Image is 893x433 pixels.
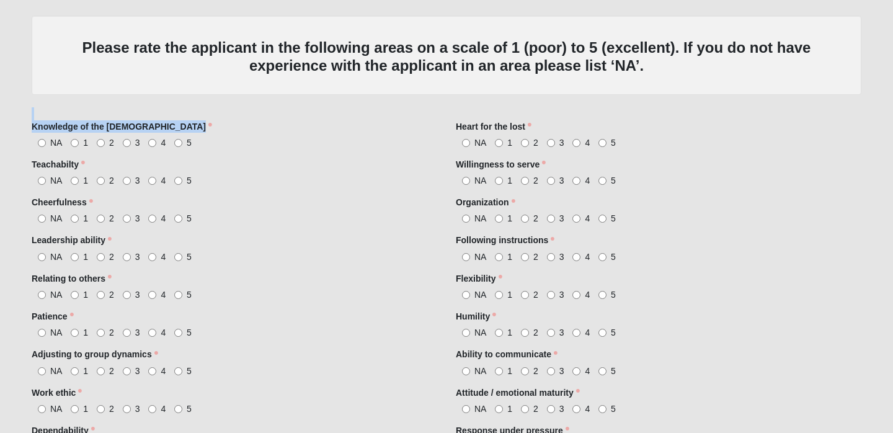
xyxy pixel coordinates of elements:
input: 1 [71,139,79,147]
input: NA [462,139,470,147]
span: 4 [585,138,590,148]
input: NA [38,291,46,299]
input: 2 [97,139,105,147]
label: Teachabilty [32,158,85,171]
span: 3 [135,290,140,300]
input: 3 [123,177,131,185]
input: 3 [547,177,555,185]
span: NA [474,252,486,262]
span: 1 [507,138,512,148]
span: 5 [187,138,192,148]
span: 1 [507,290,512,300]
input: NA [38,139,46,147]
input: 2 [521,215,529,223]
label: Heart for the lost [456,120,531,133]
span: NA [50,366,62,376]
input: 4 [572,405,580,413]
span: 1 [83,176,88,185]
input: 5 [598,367,606,375]
label: Leadership ability [32,234,112,246]
span: 2 [109,213,114,223]
input: 4 [148,215,156,223]
input: NA [38,253,46,261]
span: 5 [611,176,616,185]
span: 1 [507,328,512,337]
input: NA [38,405,46,413]
span: NA [474,213,486,223]
span: 3 [135,404,140,414]
input: 2 [521,253,529,261]
input: 5 [174,367,182,375]
span: 5 [611,366,616,376]
input: 4 [148,367,156,375]
span: 2 [533,366,538,376]
input: 3 [123,253,131,261]
input: 2 [97,405,105,413]
span: 1 [83,213,88,223]
span: 5 [611,138,616,148]
input: 2 [521,367,529,375]
input: 2 [521,405,529,413]
input: 2 [97,367,105,375]
span: NA [50,328,62,337]
input: 1 [71,215,79,223]
input: 5 [598,405,606,413]
span: NA [474,176,486,185]
span: 5 [187,366,192,376]
span: 5 [187,213,192,223]
span: 4 [161,404,166,414]
input: 3 [123,139,131,147]
input: 3 [547,329,555,337]
span: 4 [585,252,590,262]
span: 2 [533,404,538,414]
span: 2 [533,328,538,337]
input: 2 [521,329,529,337]
span: 4 [585,404,590,414]
input: 3 [123,291,131,299]
label: Following instructions [456,234,554,246]
label: Ability to communicate [456,348,558,360]
span: 1 [507,252,512,262]
span: 5 [187,176,192,185]
input: 5 [598,291,606,299]
input: 1 [71,367,79,375]
input: 3 [547,215,555,223]
span: NA [50,138,62,148]
input: 4 [572,215,580,223]
span: 3 [559,176,564,185]
input: 1 [71,329,79,337]
input: 1 [495,253,503,261]
input: NA [462,215,470,223]
input: 1 [71,291,79,299]
h3: Please rate the applicant in the following areas on a scale of 1 (poor) to 5 (excellent). If you ... [44,39,849,75]
span: NA [474,290,486,300]
span: 2 [533,138,538,148]
input: NA [38,367,46,375]
span: 4 [161,366,166,376]
span: 5 [611,404,616,414]
input: NA [462,329,470,337]
input: 3 [547,291,555,299]
input: 5 [174,291,182,299]
input: 1 [71,177,79,185]
input: 5 [174,253,182,261]
input: 5 [174,405,182,413]
span: 5 [187,252,192,262]
span: 3 [559,213,564,223]
label: Flexibility [456,272,502,285]
span: NA [50,213,62,223]
span: 5 [611,328,616,337]
input: 5 [598,329,606,337]
span: 1 [507,213,512,223]
span: 4 [161,176,166,185]
input: 4 [572,253,580,261]
span: 2 [109,366,114,376]
input: 4 [148,291,156,299]
span: 1 [83,328,88,337]
label: Relating to others [32,272,112,285]
input: 5 [174,139,182,147]
span: 2 [533,176,538,185]
input: 4 [572,367,580,375]
label: Knowledge of the [DEMOGRAPHIC_DATA] [32,120,212,133]
span: 2 [533,290,538,300]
